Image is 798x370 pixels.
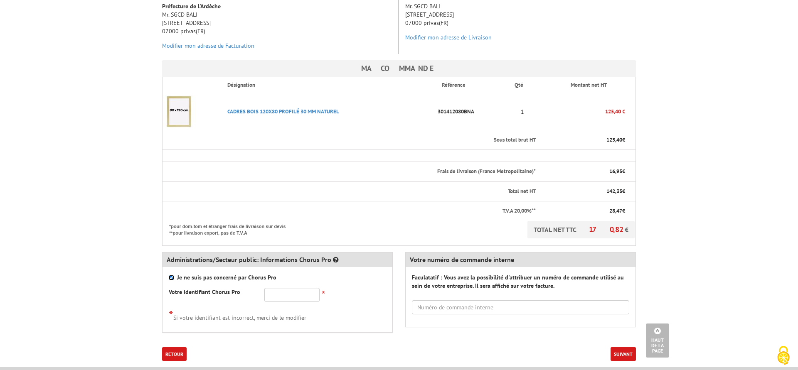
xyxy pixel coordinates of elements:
[773,345,794,366] img: Cookies (fenêtre modale)
[412,273,629,290] label: Faculatatif : Vous avez la possibilité d'attribuer un numéro de commande utilisé au sein de votre...
[163,95,196,128] img: CADRES BOIS 120X80 PROFILé 30 MM NATUREL
[543,188,625,196] p: €
[163,252,392,267] div: Administrations/Secteur public: Informations Chorus Pro
[227,108,339,115] a: CADRES BOIS 120X80 PROFILé 30 MM NATUREL
[435,104,508,119] p: 301412080BNA
[163,181,537,201] th: Total net HT
[508,77,536,93] th: Qté
[162,42,254,49] a: Modifier mon adresse de Facturation
[606,188,622,195] span: 142,35
[527,221,635,238] p: TOTAL NET TTC €
[399,2,642,46] div: Mr. SGCD BALI [STREET_ADDRESS] 07000 privas(FR)
[609,207,622,214] span: 28,47
[163,162,537,182] th: Frais de livraison (France Metropolitaine)*
[508,93,536,130] td: 1
[169,221,294,236] p: *pour dom-tom et étranger frais de livraison sur devis **pour livraison export, pas de T.V.A
[769,342,798,370] button: Cookies (fenêtre modale)
[162,60,636,77] h3: Ma commande
[169,207,536,215] p: T.V.A 20,00%**
[537,104,625,119] p: 125,40 €
[543,168,625,176] p: €
[169,275,174,280] input: Je ne suis pas concerné par Chorus Pro
[606,136,622,143] span: 125,40
[169,308,386,322] div: Si votre identifiant est incorrect, merci de le modifier
[169,288,240,296] label: Votre identifiant Chorus Pro
[609,168,622,175] span: 16,95
[412,300,629,314] input: Numéro de commande interne
[221,77,435,93] th: Désignation
[543,207,625,215] p: €
[543,136,625,144] p: €
[405,34,492,41] a: Modifier mon adresse de Livraison
[162,347,187,361] a: Retour
[163,130,537,150] th: Sous total brut HT
[611,347,636,361] button: Suivant
[406,252,635,267] div: Votre numéro de commande interne
[156,2,399,54] div: Mr. SGCD BALI [STREET_ADDRESS] 07000 privas(FR)
[543,81,635,89] p: Montant net HT
[435,77,508,93] th: Référence
[177,274,276,281] strong: Je ne suis pas concerné par Chorus Pro
[589,225,625,234] span: 170,82
[646,323,669,358] a: Haut de la page
[162,2,221,10] strong: Préfecture de l'Ardèche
